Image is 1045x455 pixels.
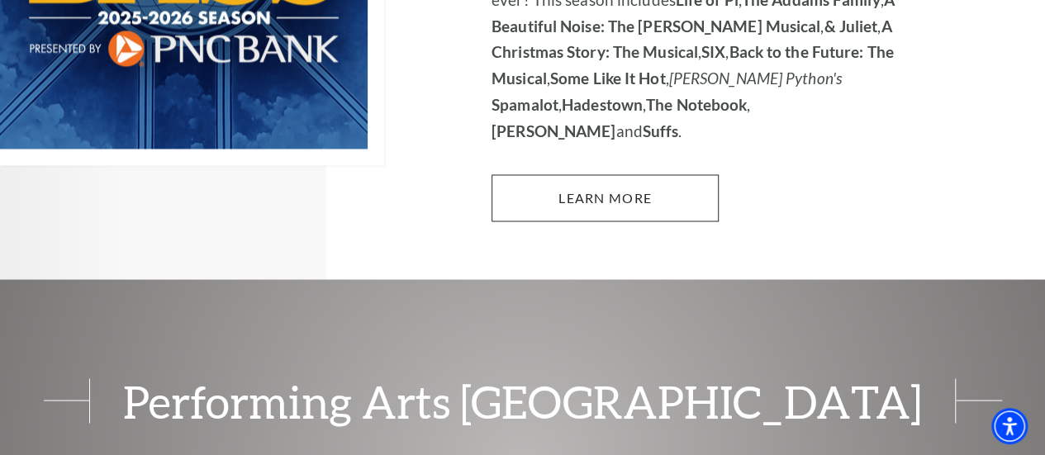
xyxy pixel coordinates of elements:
strong: A Christmas Story: The Musical [492,17,891,62]
strong: SIX [701,42,725,61]
strong: & Juliet [824,17,877,36]
div: Accessibility Menu [991,408,1028,444]
strong: Back to the Future: The Musical [492,42,894,88]
strong: The Notebook [646,95,747,114]
a: Learn More 2025-2026 Broadway at the Bass Season presented by PNC Bank [492,174,719,220]
em: [PERSON_NAME] Python's [669,69,842,88]
strong: Spamalot [492,95,558,114]
strong: [PERSON_NAME] [492,121,615,140]
strong: Suffs [643,121,679,140]
span: Performing Arts [GEOGRAPHIC_DATA] [89,378,956,423]
strong: Hadestown [562,95,643,114]
strong: Some Like It Hot [550,69,666,88]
